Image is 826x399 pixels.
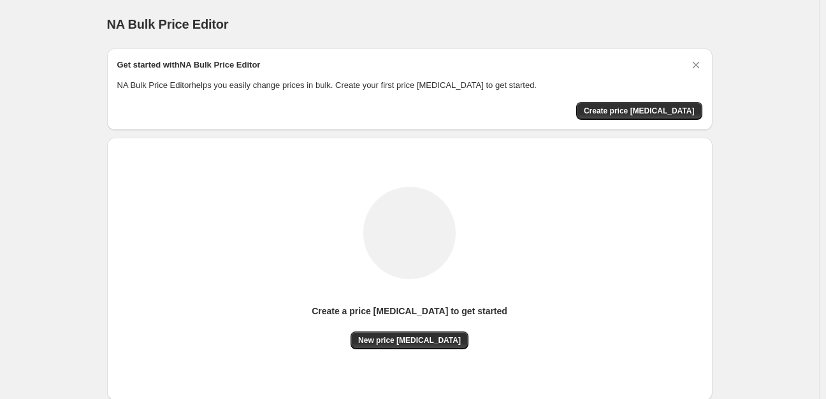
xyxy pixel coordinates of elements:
[576,102,702,120] button: Create price change job
[351,331,468,349] button: New price [MEDICAL_DATA]
[117,79,702,92] p: NA Bulk Price Editor helps you easily change prices in bulk. Create your first price [MEDICAL_DAT...
[312,305,507,317] p: Create a price [MEDICAL_DATA] to get started
[584,106,695,116] span: Create price [MEDICAL_DATA]
[107,17,229,31] span: NA Bulk Price Editor
[358,335,461,345] span: New price [MEDICAL_DATA]
[117,59,261,71] h2: Get started with NA Bulk Price Editor
[690,59,702,71] button: Dismiss card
